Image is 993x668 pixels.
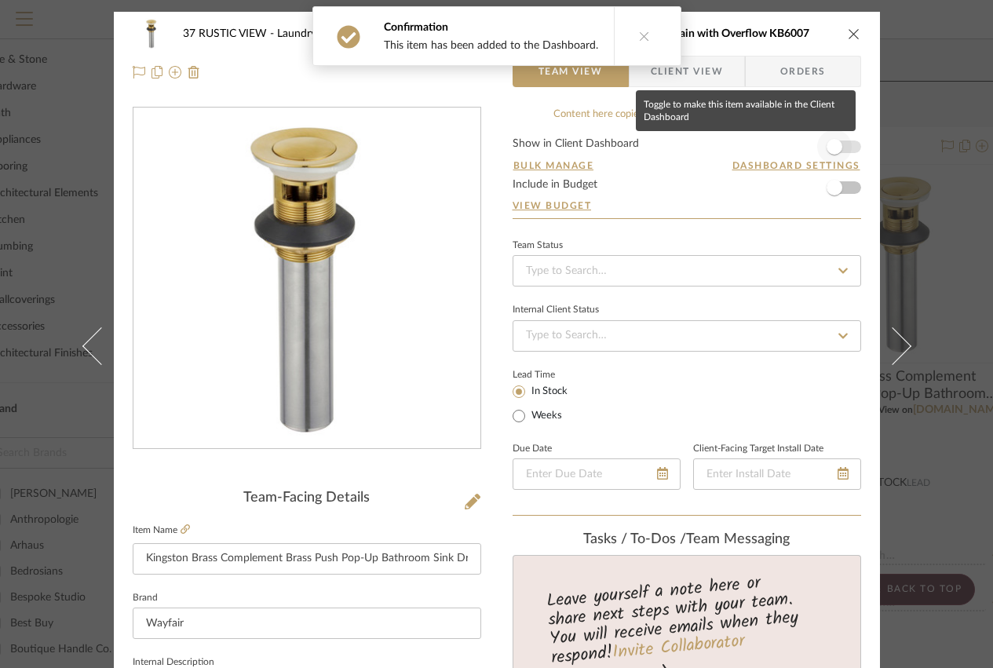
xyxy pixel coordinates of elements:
[513,367,593,381] label: Lead Time
[133,108,480,449] div: 0
[384,38,598,53] div: This item has been added to the Dashboard.
[513,242,563,250] div: Team Status
[528,385,568,399] label: In Stock
[513,531,861,549] div: team Messaging
[611,628,745,667] a: Invite Collaborator
[513,159,595,173] button: Bulk Manage
[513,107,861,122] div: Content here copies to Client View - confirm visibility there.
[693,458,861,490] input: Enter Install Date
[513,199,861,212] a: View Budget
[513,320,861,352] input: Type to Search…
[183,28,277,39] span: 37 RUSTIC VIEW
[513,458,681,490] input: Enter Due Date
[133,594,158,602] label: Brand
[133,543,481,575] input: Enter Item Name
[513,255,861,287] input: Type to Search…
[513,306,599,314] div: Internal Client Status
[651,56,723,87] span: Client View
[513,381,593,425] mat-radio-group: Select item type
[732,159,861,173] button: Dashboard Settings
[133,608,481,639] input: Enter Brand
[384,20,598,35] div: Confirmation
[513,445,552,453] label: Due Date
[528,409,562,423] label: Weeks
[277,28,359,39] span: Laundry Room
[137,108,477,449] img: e69cbc2d-a2ec-4db2-990b-8d37e2aadfc1_436x436.jpg
[133,524,190,537] label: Item Name
[693,445,823,453] label: Client-Facing Target Install Date
[847,27,861,41] button: close
[133,18,170,49] img: e69cbc2d-a2ec-4db2-990b-8d37e2aadfc1_48x40.jpg
[188,66,200,78] img: Remove from project
[583,532,686,546] span: Tasks / To-Dos /
[133,659,214,666] label: Internal Description
[133,490,481,507] div: Team-Facing Details
[763,56,843,87] span: Orders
